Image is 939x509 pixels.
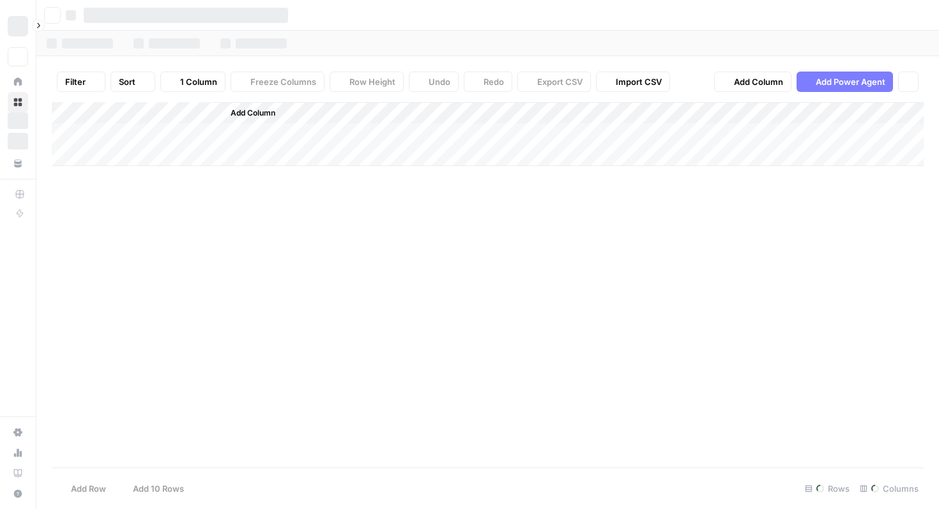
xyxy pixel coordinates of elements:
[349,75,395,88] span: Row Height
[119,75,135,88] span: Sort
[160,72,225,92] button: 1 Column
[180,75,217,88] span: 1 Column
[616,75,662,88] span: Import CSV
[797,72,893,92] button: Add Power Agent
[816,75,885,88] span: Add Power Agent
[734,75,783,88] span: Add Column
[8,153,28,174] a: Your Data
[409,72,459,92] button: Undo
[8,422,28,443] a: Settings
[65,75,86,88] span: Filter
[8,92,28,112] a: Browse
[231,72,324,92] button: Freeze Columns
[114,478,192,499] button: Add 10 Rows
[484,75,504,88] span: Redo
[52,478,114,499] button: Add Row
[714,72,791,92] button: Add Column
[596,72,670,92] button: Import CSV
[231,107,275,119] span: Add Column
[71,482,106,495] span: Add Row
[111,72,155,92] button: Sort
[464,72,512,92] button: Redo
[8,463,28,483] a: Learning Hub
[214,105,280,121] button: Add Column
[330,72,404,92] button: Row Height
[57,72,105,92] button: Filter
[800,478,855,499] div: Rows
[133,482,184,495] span: Add 10 Rows
[8,443,28,463] a: Usage
[855,478,924,499] div: Columns
[8,483,28,504] button: Help + Support
[429,75,450,88] span: Undo
[250,75,316,88] span: Freeze Columns
[537,75,583,88] span: Export CSV
[517,72,591,92] button: Export CSV
[8,72,28,92] a: Home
